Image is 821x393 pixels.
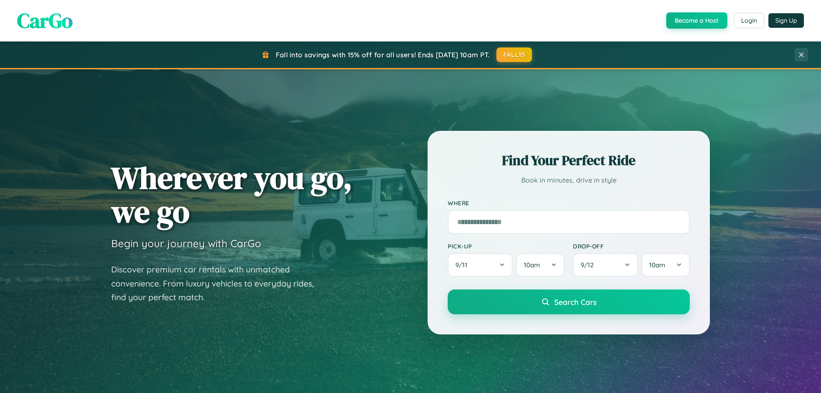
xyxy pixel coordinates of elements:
[448,174,690,186] p: Book in minutes, drive in style
[448,199,690,207] label: Where
[455,261,472,269] span: 9 / 11
[17,6,73,35] span: CarGo
[516,253,564,277] button: 10am
[573,253,638,277] button: 9/12
[649,261,665,269] span: 10am
[448,151,690,170] h2: Find Your Perfect Ride
[111,263,325,304] p: Discover premium car rentals with unmatched convenience. From luxury vehicles to everyday rides, ...
[641,253,690,277] button: 10am
[573,242,690,250] label: Drop-off
[734,13,764,28] button: Login
[448,242,564,250] label: Pick-up
[448,253,513,277] button: 9/11
[111,161,352,228] h1: Wherever you go, we go
[496,47,532,62] button: FALL15
[111,237,261,250] h3: Begin your journey with CarGo
[768,13,804,28] button: Sign Up
[554,297,597,307] span: Search Cars
[276,50,490,59] span: Fall into savings with 15% off for all users! Ends [DATE] 10am PT.
[448,290,690,314] button: Search Cars
[581,261,598,269] span: 9 / 12
[666,12,727,29] button: Become a Host
[524,261,540,269] span: 10am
